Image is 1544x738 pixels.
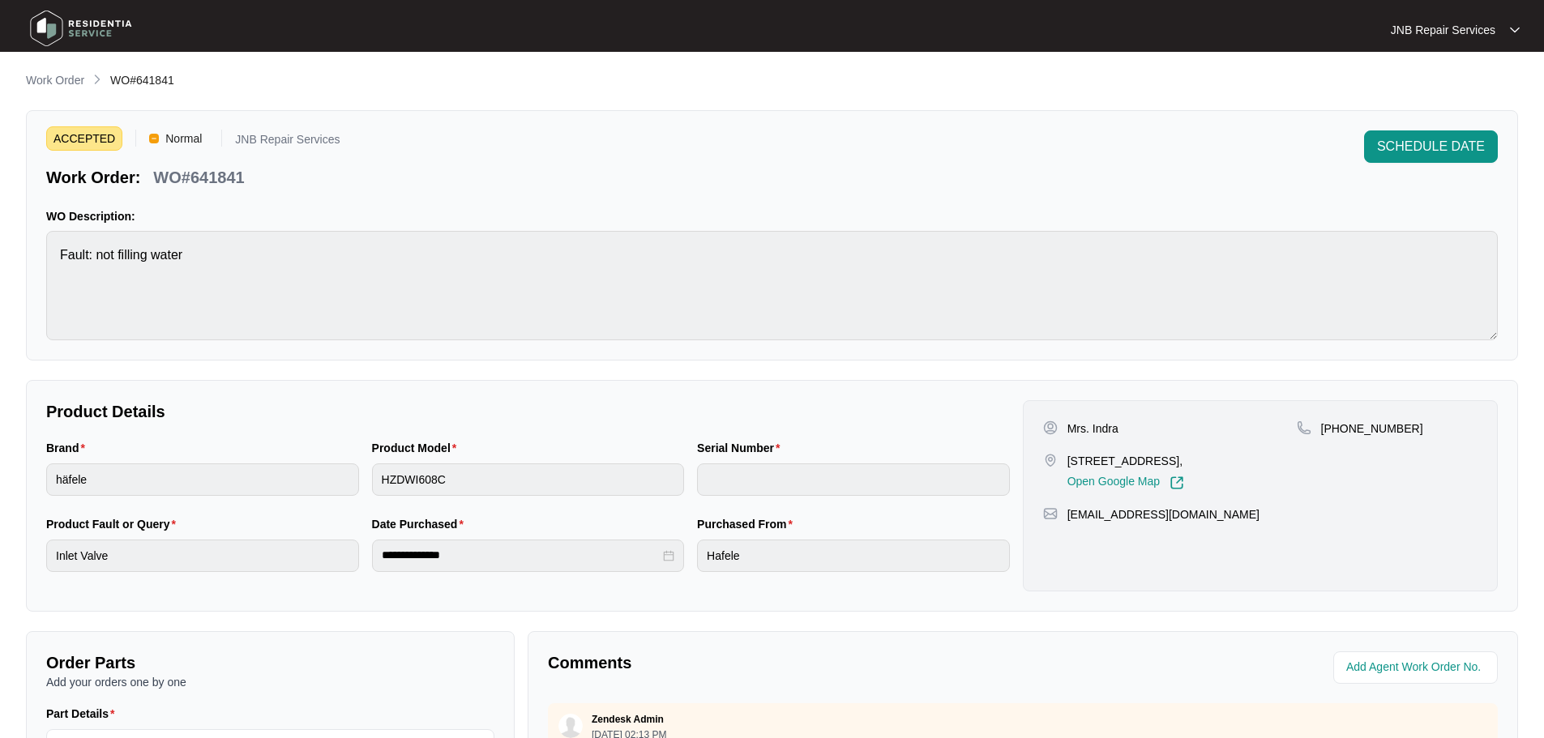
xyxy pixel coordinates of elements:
img: chevron-right [91,73,104,86]
img: Link-External [1170,476,1184,490]
img: user.svg [558,714,583,738]
input: Date Purchased [382,547,661,564]
span: Normal [159,126,208,151]
p: WO#641841 [153,166,244,189]
button: SCHEDULE DATE [1364,130,1498,163]
input: Product Fault or Query [46,540,359,572]
p: [STREET_ADDRESS], [1067,453,1184,469]
p: [EMAIL_ADDRESS][DOMAIN_NAME] [1067,506,1260,523]
img: Vercel Logo [149,134,159,143]
p: WO Description: [46,208,1498,224]
p: Mrs. Indra [1067,420,1118,437]
p: Product Details [46,400,1010,423]
p: Add your orders one by one [46,674,494,690]
input: Brand [46,463,359,496]
label: Product Model [372,440,464,456]
label: Part Details [46,706,122,722]
span: SCHEDULE DATE [1377,137,1485,156]
p: JNB Repair Services [1391,22,1495,38]
label: Date Purchased [372,516,470,532]
textarea: Fault: not filling water [46,231,1498,340]
a: Open Google Map [1067,476,1184,490]
input: Product Model [372,463,685,496]
img: map-pin [1043,453,1058,467]
p: Work Order: [46,166,140,189]
p: Zendesk Admin [592,713,664,726]
img: residentia service logo [24,4,138,53]
label: Product Fault or Query [46,516,182,532]
span: ACCEPTED [46,126,122,151]
label: Brand [46,440,92,456]
p: Comments [548,651,1012,674]
label: Purchased From [697,516,799,532]
p: Order Parts [46,651,494,674]
span: WO#641841 [110,74,174,87]
img: map-pin [1297,420,1311,435]
p: [PHONE_NUMBER] [1321,420,1423,437]
p: JNB Repair Services [235,134,340,151]
img: map-pin [1043,506,1058,521]
img: user-pin [1043,420,1058,435]
p: Work Order [26,72,84,88]
label: Serial Number [697,440,786,456]
input: Purchased From [697,540,1010,572]
input: Serial Number [697,463,1010,496]
input: Add Agent Work Order No. [1346,658,1488,677]
img: dropdown arrow [1510,26,1520,34]
a: Work Order [23,72,88,90]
